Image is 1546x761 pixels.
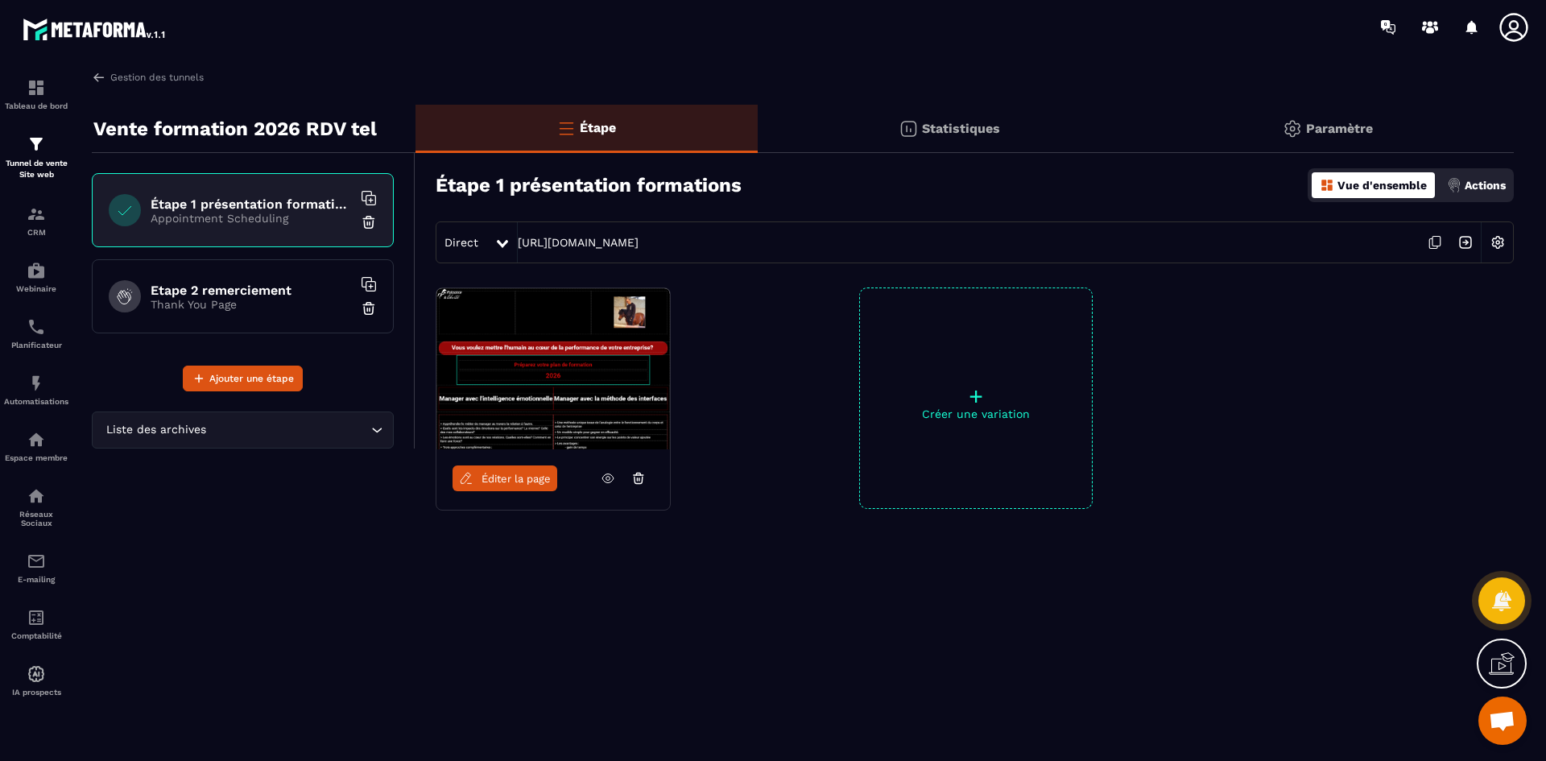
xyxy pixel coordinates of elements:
a: schedulerschedulerPlanificateur [4,305,68,362]
p: E-mailing [4,575,68,584]
p: Statistiques [922,121,1000,136]
p: Tunnel de vente Site web [4,158,68,180]
h6: Étape 1 présentation formations [151,196,352,212]
p: Étape [580,120,616,135]
p: Créer une variation [860,407,1092,420]
p: Webinaire [4,284,68,293]
span: Liste des archives [102,421,209,439]
a: automationsautomationsEspace membre [4,418,68,474]
p: + [860,385,1092,407]
img: dashboard-orange.40269519.svg [1320,178,1334,192]
p: Actions [1465,179,1506,192]
p: Automatisations [4,397,68,406]
p: Thank You Page [151,298,352,311]
span: Ajouter une étape [209,370,294,387]
span: Direct [444,236,478,249]
p: Comptabilité [4,631,68,640]
p: CRM [4,228,68,237]
img: arrow-next.bcc2205e.svg [1450,227,1481,258]
p: Planificateur [4,341,68,349]
img: logo [23,14,167,43]
img: trash [361,300,377,316]
p: Vente formation 2026 RDV tel [93,113,377,145]
button: Ajouter une étape [183,366,303,391]
p: Réseaux Sociaux [4,510,68,527]
a: accountantaccountantComptabilité [4,596,68,652]
img: automations [27,374,46,393]
img: social-network [27,486,46,506]
img: automations [27,664,46,684]
img: trash [361,214,377,230]
p: Appointment Scheduling [151,212,352,225]
div: Search for option [92,412,394,449]
a: social-networksocial-networkRéseaux Sociaux [4,474,68,540]
h3: Étape 1 présentation formations [436,174,742,196]
p: Tableau de bord [4,101,68,110]
a: formationformationCRM [4,192,68,249]
p: Paramètre [1306,121,1373,136]
img: formation [27,78,46,97]
img: bars-o.4a397970.svg [556,118,576,138]
img: stats.20deebd0.svg [899,119,918,139]
input: Search for option [209,421,367,439]
img: setting-gr.5f69749f.svg [1283,119,1302,139]
div: Ouvrir le chat [1478,697,1527,745]
img: image [436,288,670,449]
a: Gestion des tunnels [92,70,204,85]
p: Vue d'ensemble [1337,179,1427,192]
p: Espace membre [4,453,68,462]
img: automations [27,430,46,449]
img: arrow [92,70,106,85]
a: formationformationTableau de bord [4,66,68,122]
img: scheduler [27,317,46,337]
a: automationsautomationsAutomatisations [4,362,68,418]
img: formation [27,134,46,154]
a: automationsautomationsWebinaire [4,249,68,305]
a: [URL][DOMAIN_NAME] [518,236,639,249]
p: IA prospects [4,688,68,697]
img: accountant [27,608,46,627]
a: Éditer la page [453,465,557,491]
a: formationformationTunnel de vente Site web [4,122,68,192]
h6: Etape 2 remerciement [151,283,352,298]
img: email [27,552,46,571]
a: emailemailE-mailing [4,540,68,596]
img: actions.d6e523a2.png [1447,178,1461,192]
span: Éditer la page [482,473,551,485]
img: automations [27,261,46,280]
img: formation [27,205,46,224]
img: setting-w.858f3a88.svg [1482,227,1513,258]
